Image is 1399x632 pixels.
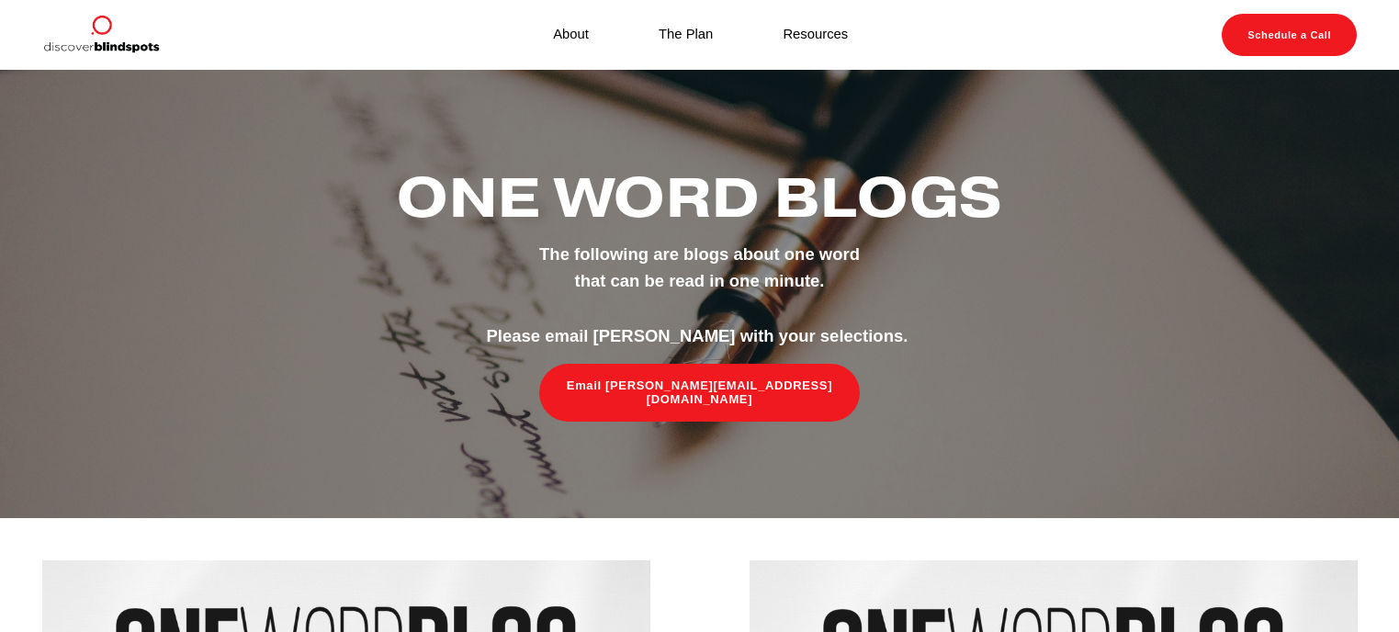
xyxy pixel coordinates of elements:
a: The Plan [659,23,713,48]
a: Email [PERSON_NAME][EMAIL_ADDRESS][DOMAIN_NAME] [539,364,861,423]
a: About [553,23,589,48]
strong: The following are blogs about one word that can be read in one minute. Please email [PERSON_NAME]... [487,244,908,345]
a: Schedule a Call [1222,14,1357,56]
img: Discover Blind Spots [42,14,160,56]
a: Resources [783,23,848,48]
h2: One Word Blogs [318,167,1081,227]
